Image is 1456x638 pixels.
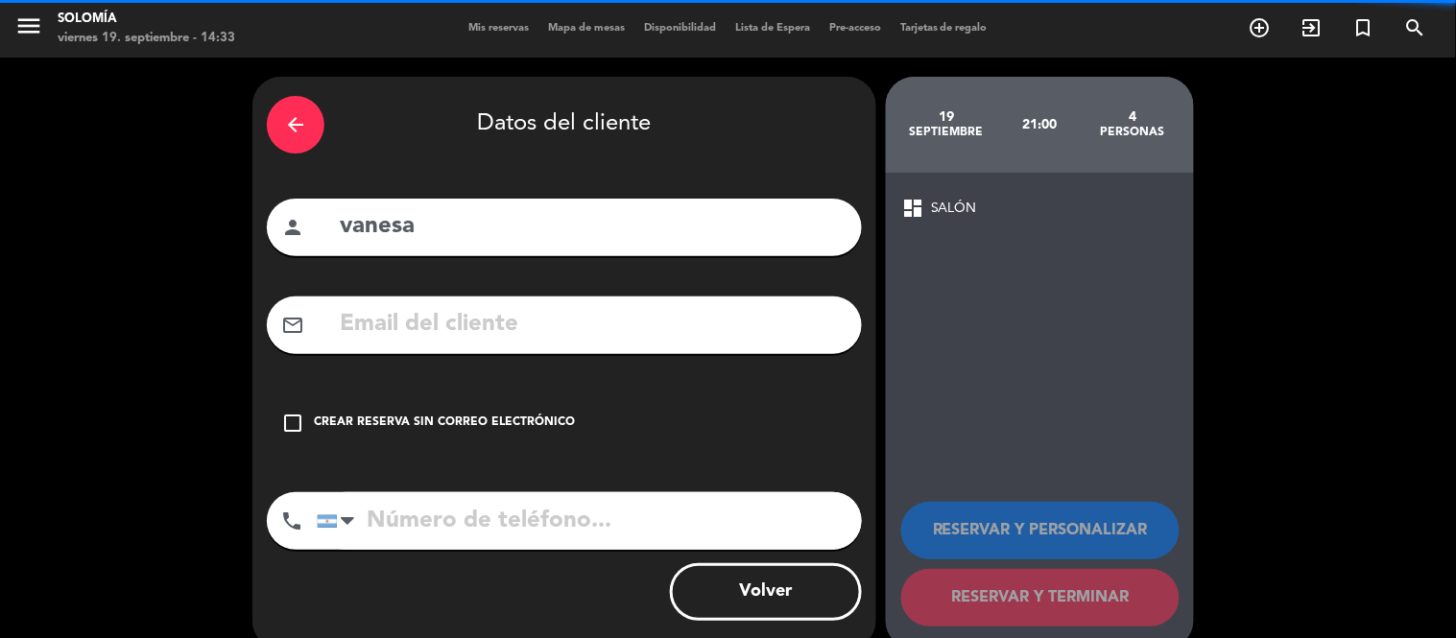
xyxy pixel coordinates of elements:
[338,305,847,344] input: Email del cliente
[901,569,1180,626] button: RESERVAR Y TERMINAR
[634,23,726,34] span: Disponibilidad
[820,23,891,34] span: Pre-acceso
[281,216,304,239] i: person
[931,198,977,220] span: SALÓN
[281,412,304,435] i: check_box_outline_blank
[901,197,924,220] span: dashboard
[670,563,862,621] button: Volver
[1086,109,1180,125] div: 4
[318,493,362,549] div: Argentina: +54
[317,492,862,550] input: Número de teléfono...
[538,23,634,34] span: Mapa de mesas
[14,12,43,40] i: menu
[900,109,993,125] div: 19
[901,502,1180,559] button: RESERVAR Y PERSONALIZAR
[314,414,575,433] div: Crear reserva sin correo electrónico
[280,509,303,532] i: phone
[1086,125,1180,140] div: personas
[726,23,820,34] span: Lista de Espera
[267,91,862,158] div: Datos del cliente
[1249,16,1272,39] i: add_circle_outline
[900,125,993,140] div: septiembre
[338,207,847,247] input: Nombre del cliente
[891,23,997,34] span: Tarjetas de regalo
[284,113,307,136] i: arrow_back
[1352,16,1375,39] i: turned_in_not
[459,23,538,34] span: Mis reservas
[1404,16,1427,39] i: search
[14,12,43,47] button: menu
[1301,16,1324,39] i: exit_to_app
[281,314,304,337] i: mail_outline
[58,29,235,48] div: viernes 19. septiembre - 14:33
[58,10,235,29] div: Solomía
[993,91,1086,158] div: 21:00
